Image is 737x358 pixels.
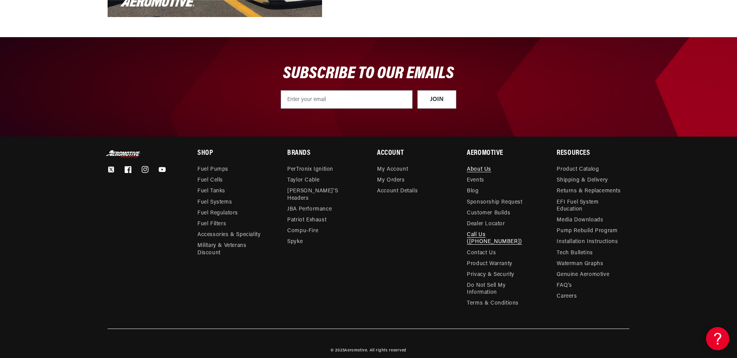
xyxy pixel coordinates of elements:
[467,269,514,280] a: Privacy & Security
[283,65,454,82] span: SUBSCRIBE TO OUR EMAILS
[557,291,577,302] a: Careers
[557,197,623,215] a: EFI Fuel System Education
[197,197,232,208] a: Fuel Systems
[467,208,510,219] a: Customer Builds
[377,175,404,186] a: My Orders
[287,236,303,247] a: Spyke
[557,269,609,280] a: Genuine Aeromotive
[105,150,144,158] img: Aeromotive
[467,248,496,259] a: Contact Us
[345,348,367,353] a: Aeromotive
[287,226,318,236] a: Compu-Fire
[287,204,332,215] a: JBA Performance
[377,186,418,197] a: Account Details
[417,90,456,109] button: JOIN
[467,186,478,197] a: Blog
[467,280,533,298] a: Do Not Sell My Information
[287,175,319,186] a: Taylor Cable
[197,186,225,197] a: Fuel Tanks
[557,175,608,186] a: Shipping & Delivery
[197,175,223,186] a: Fuel Cells
[197,166,228,175] a: Fuel Pumps
[370,348,406,353] small: All rights reserved
[287,166,333,175] a: PerTronix Ignition
[557,280,572,291] a: FAQ’s
[467,219,505,230] a: Dealer Locator
[557,226,617,236] a: Pump Rebuild Program
[557,236,618,247] a: Installation Instructions
[287,215,326,226] a: Patriot Exhaust
[557,215,603,226] a: Media Downloads
[377,166,408,175] a: My Account
[287,186,354,204] a: [PERSON_NAME]’s Headers
[467,259,512,269] a: Product Warranty
[557,248,593,259] a: Tech Bulletins
[281,90,413,109] input: Enter your email
[467,298,519,309] a: Terms & Conditions
[557,166,599,175] a: Product Catalog
[197,230,261,240] a: Accessories & Speciality
[557,259,603,269] a: Waterman Graphs
[467,166,491,175] a: About Us
[557,186,620,197] a: Returns & Replacements
[197,240,270,258] a: Military & Veterans Discount
[467,197,522,208] a: Sponsorship Request
[197,219,226,230] a: Fuel Filters
[467,175,484,186] a: Events
[467,230,533,247] a: Call Us ([PHONE_NUMBER])
[331,348,368,353] small: © 2025 .
[197,208,238,219] a: Fuel Regulators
